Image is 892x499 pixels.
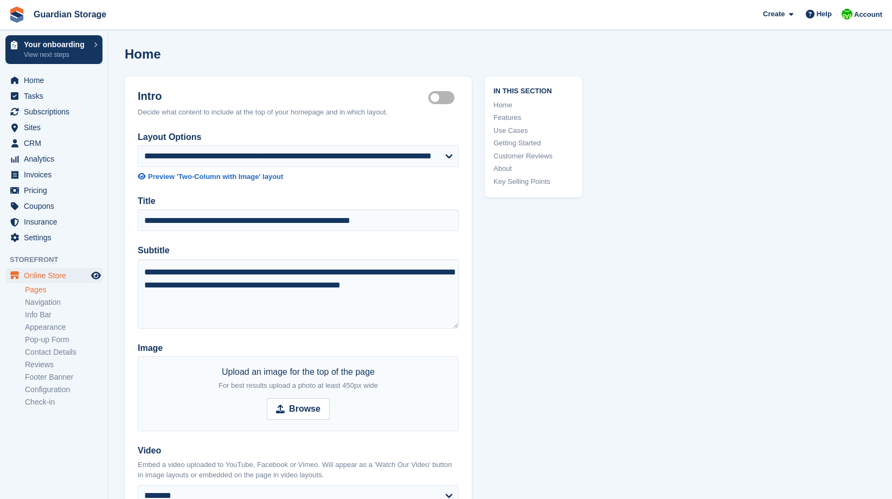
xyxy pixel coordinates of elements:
a: menu [5,268,102,283]
span: CRM [24,136,89,151]
a: Info Bar [25,310,102,320]
label: Hero section active [428,97,459,99]
a: Customer Reviews [493,151,574,162]
label: Video [138,444,459,457]
a: Preview store [89,269,102,282]
a: menu [5,151,102,167]
a: menu [5,120,102,135]
span: Storefront [10,254,108,265]
span: Subscriptions [24,104,89,119]
span: Tasks [24,88,89,104]
a: Guardian Storage [29,5,111,23]
span: For best results upload a photo at least 450px wide [219,381,378,389]
div: Decide what content to include at the top of your homepage and in which layout. [138,107,459,118]
a: menu [5,88,102,104]
span: Help [817,9,832,20]
strong: Browse [289,402,320,415]
h2: Intro [138,89,428,103]
a: menu [5,104,102,119]
p: Your onboarding [24,41,88,48]
span: Create [763,9,785,20]
span: In this section [493,85,574,95]
p: Embed a video uploaded to YouTube, Facebook or Vimeo. Will appear as a 'Watch Our Video' button i... [138,459,459,481]
a: menu [5,167,102,182]
span: Invoices [24,167,89,182]
a: Features [493,112,574,123]
a: Pages [25,285,102,295]
a: Navigation [25,297,102,308]
a: Your onboarding View next steps [5,35,102,64]
a: About [493,163,574,174]
label: Image [138,342,459,355]
a: Use Cases [493,125,574,136]
label: Title [138,195,459,208]
a: menu [5,214,102,229]
a: Appearance [25,322,102,332]
span: Online Store [24,268,89,283]
a: Check-in [25,397,102,407]
span: Account [854,9,882,20]
label: Subtitle [138,244,459,257]
a: menu [5,136,102,151]
a: menu [5,183,102,198]
div: Preview 'Two-Column with Image' layout [148,171,283,182]
label: Layout Options [138,131,459,144]
a: Pop-up Form [25,335,102,345]
span: Settings [24,230,89,245]
a: Reviews [25,360,102,370]
span: Pricing [24,183,89,198]
a: Preview 'Two-Column with Image' layout [138,171,459,182]
a: Contact Details [25,347,102,357]
a: Footer Banner [25,372,102,382]
a: menu [5,230,102,245]
a: Home [493,100,574,111]
input: Browse [267,398,330,420]
img: Andrew Kinakin [842,9,852,20]
a: menu [5,73,102,88]
span: Home [24,73,89,88]
div: Upload an image for the top of the page [219,366,378,392]
span: Analytics [24,151,89,167]
span: Sites [24,120,89,135]
a: menu [5,199,102,214]
a: Key Selling Points [493,176,574,187]
a: Getting Started [493,138,574,149]
h1: Home [125,47,161,61]
img: stora-icon-8386f47178a22dfd0bd8f6a31ec36ba5ce8667c1dd55bd0f319d3a0aa187defe.svg [9,7,25,23]
p: View next steps [24,50,88,60]
span: Coupons [24,199,89,214]
span: Insurance [24,214,89,229]
a: Configuration [25,385,102,395]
